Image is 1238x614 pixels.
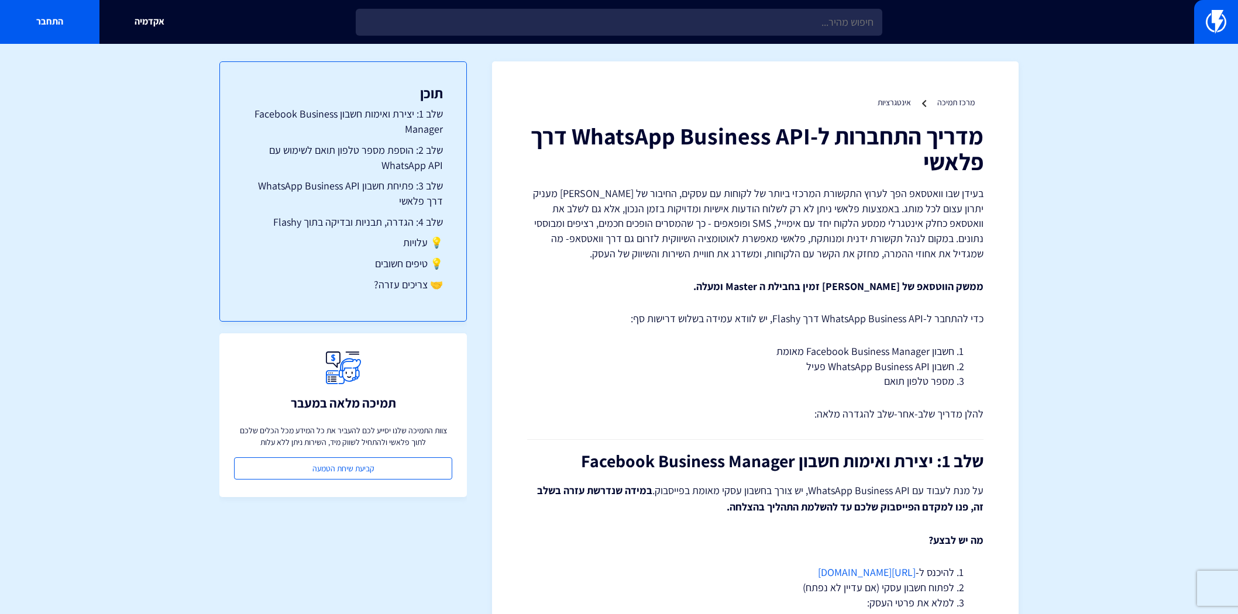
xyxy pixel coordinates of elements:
a: 💡 טיפים חשובים [243,256,443,271]
p: כדי להתחבר ל-WhatsApp Business API דרך Flashy, יש לוודא עמידה בשלוש דרישות סף: [527,311,983,326]
li: חשבון Facebook Business Manager מאומת [556,344,954,359]
p: על מנת לעבוד עם WhatsApp Business API, יש צורך בחשבון עסקי מאומת בפייסבוק. [527,482,983,515]
a: שלב 3: פתיחת חשבון WhatsApp Business API דרך פלאשי [243,178,443,208]
h3: תוכן [243,85,443,101]
a: [URL][DOMAIN_NAME] [818,565,916,579]
h3: תמיכה מלאה במעבר [291,396,396,410]
strong: במידה שנדרשת עזרה בשלב זה, פנו למקדם הפייסבוק שלכם עד להשלמת התהליך בהצלחה. [537,484,983,513]
h2: שלב 1: יצירת ואימות חשבון Facebook Business Manager [527,451,983,471]
input: חיפוש מהיר... [356,9,882,36]
a: אינטגרציות [878,97,911,108]
a: שלב 2: הוספת מספר טלפון תואם לשימוש עם WhatsApp API [243,143,443,173]
p: להלן מדריך שלב-אחר-שלב להגדרה מלאה: [527,406,983,422]
li: לפתוח חשבון עסקי (אם עדיין לא נפתח) [556,580,954,595]
a: מרכז תמיכה [937,97,975,108]
p: צוות התמיכה שלנו יסייע לכם להעביר את כל המידע מכל הכלים שלכם לתוך פלאשי ולהתחיל לשווק מיד, השירות... [234,425,452,448]
a: שלב 1: יצירת ואימות חשבון Facebook Business Manager [243,106,443,136]
strong: ממשק הווטסאפ של [PERSON_NAME] זמין בחבילת ה Master ומעלה. [693,280,983,293]
li: מספר טלפון תואם [556,374,954,389]
a: שלב 4: הגדרה, תבניות ובדיקה בתוך Flashy [243,215,443,230]
p: בעידן שבו וואטסאפ הפך לערוץ התקשורת המרכזי ביותר של לקוחות עם עסקים, החיבור של [PERSON_NAME] מעני... [527,186,983,261]
strong: מה יש לבצע? [928,533,983,547]
a: 🤝 צריכים עזרה? [243,277,443,292]
h1: מדריך התחברות ל-WhatsApp Business API דרך פלאשי [527,123,983,174]
li: להיכנס ל- [556,565,954,580]
a: 💡 עלויות [243,235,443,250]
li: חשבון WhatsApp Business API פעיל [556,359,954,374]
a: קביעת שיחת הטמעה [234,457,452,480]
